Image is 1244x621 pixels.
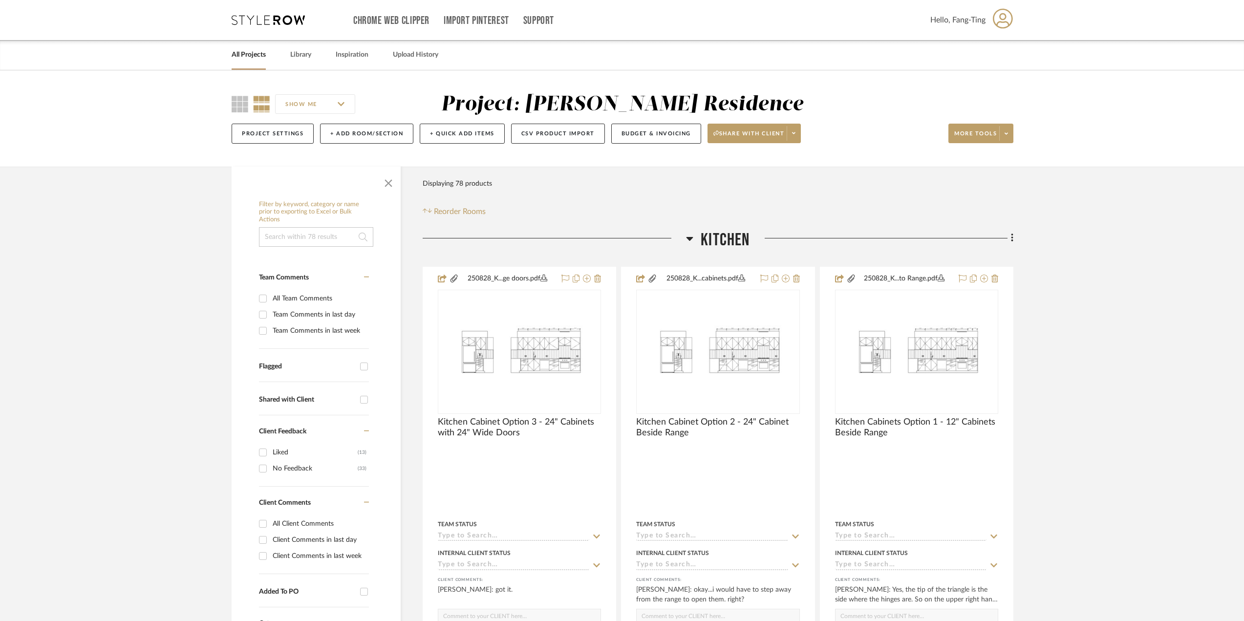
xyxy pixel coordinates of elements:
div: 0 [438,290,601,413]
span: Client Comments [259,499,311,506]
div: [PERSON_NAME]: got it. [438,585,601,604]
span: More tools [954,130,997,145]
div: Team Status [438,520,477,529]
input: Type to Search… [438,532,589,541]
a: Upload History [393,48,438,62]
button: Close [379,171,398,191]
button: 250828_K...ge doors.pdf [459,273,556,285]
button: Project Settings [232,124,314,144]
a: Support [523,17,554,25]
input: Type to Search… [636,532,788,541]
div: Team Comments in last day [273,307,366,322]
div: Project: [PERSON_NAME] Residence [441,94,803,115]
div: 0 [637,290,799,413]
input: Type to Search… [636,561,788,570]
div: Internal Client Status [438,549,511,557]
img: Kitchen Cabinets Option 1 - 12" Cabinets Beside Range [836,300,997,404]
span: Client Feedback [259,428,306,435]
a: Chrome Web Clipper [353,17,429,25]
span: Kitchen [701,230,750,251]
a: Inspiration [336,48,368,62]
a: All Projects [232,48,266,62]
button: More tools [948,124,1013,143]
button: 250828_K...to Range.pdf [856,273,953,285]
div: (13) [358,445,366,460]
button: Reorder Rooms [423,206,486,217]
button: CSV Product Import [511,124,605,144]
div: Client Comments in last day [273,532,366,548]
a: Library [290,48,311,62]
div: Internal Client Status [835,549,908,557]
div: [PERSON_NAME]: okay...i would have to step away from the range to open them. right? [636,585,799,604]
div: (33) [358,461,366,476]
div: No Feedback [273,461,358,476]
input: Type to Search… [438,561,589,570]
div: Shared with Client [259,396,355,404]
img: Kitchen Cabinet Option 2 - 24" Cabinet Beside Range [637,300,798,404]
span: Reorder Rooms [434,206,486,217]
div: [PERSON_NAME]: Yes, the tip of the triangle is the side where the hinges are. So on the upper rig... [835,585,998,604]
div: Added To PO [259,588,355,596]
span: Kitchen Cabinets Option 1 - 12" Cabinets Beside Range [835,417,998,438]
span: Share with client [713,130,785,145]
button: Budget & Invoicing [611,124,701,144]
button: 250828_K...cabinets.pdf [657,273,754,285]
div: All Client Comments [273,516,366,532]
h6: Filter by keyword, category or name prior to exporting to Excel or Bulk Actions [259,201,373,224]
button: + Add Room/Section [320,124,413,144]
div: Client Comments in last week [273,548,366,564]
div: Team Comments in last week [273,323,366,339]
input: Type to Search… [835,532,987,541]
button: Share with client [708,124,801,143]
div: Liked [273,445,358,460]
img: Kitchen Cabinet Option 3 - 24" Cabinets with 24" Wide Doors [439,300,600,404]
a: Import Pinterest [444,17,509,25]
div: Team Status [636,520,675,529]
div: Displaying 78 products [423,174,492,193]
span: Kitchen Cabinet Option 2 - 24" Cabinet Beside Range [636,417,799,438]
div: Team Status [835,520,874,529]
span: Kitchen Cabinet Option 3 - 24" Cabinets with 24" Wide Doors [438,417,601,438]
button: + Quick Add Items [420,124,505,144]
input: Search within 78 results [259,227,373,247]
span: Hello, Fang-Ting [930,14,986,26]
input: Type to Search… [835,561,987,570]
span: Team Comments [259,274,309,281]
div: Flagged [259,363,355,371]
div: Internal Client Status [636,549,709,557]
div: All Team Comments [273,291,366,306]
